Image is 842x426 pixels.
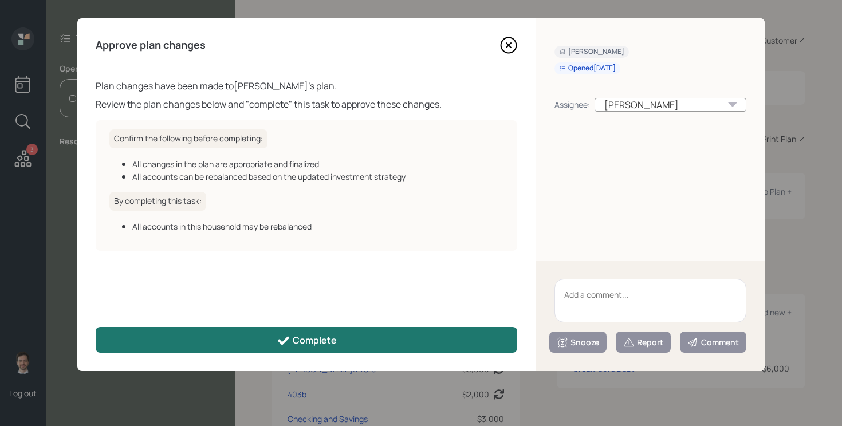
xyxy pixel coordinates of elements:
[680,332,746,353] button: Comment
[109,192,206,211] h6: By completing this task:
[96,39,206,52] h4: Approve plan changes
[623,337,663,348] div: Report
[96,327,517,353] button: Complete
[616,332,671,353] button: Report
[687,337,739,348] div: Comment
[277,334,337,348] div: Complete
[109,129,267,148] h6: Confirm the following before completing:
[595,98,746,112] div: [PERSON_NAME]
[132,158,503,170] div: All changes in the plan are appropriate and finalized
[549,332,607,353] button: Snooze
[132,171,503,183] div: All accounts can be rebalanced based on the updated investment strategy
[554,98,590,111] div: Assignee:
[559,47,624,57] div: [PERSON_NAME]
[132,220,503,232] div: All accounts in this household may be rebalanced
[559,64,616,73] div: Opened [DATE]
[557,337,599,348] div: Snooze
[96,97,517,111] div: Review the plan changes below and "complete" this task to approve these changes.
[96,79,517,93] div: Plan changes have been made to [PERSON_NAME] 's plan.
